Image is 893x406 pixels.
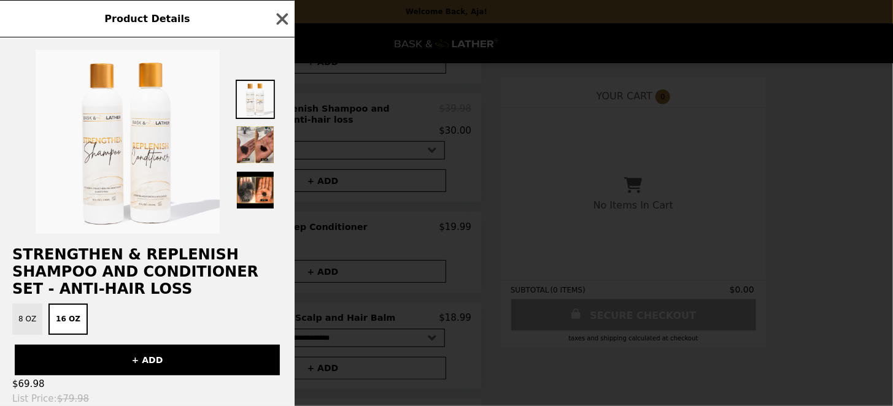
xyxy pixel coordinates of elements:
[15,345,280,375] button: + ADD
[48,304,88,335] button: 16 oz
[36,50,220,234] img: 16 oz
[236,125,275,164] img: Thumbnail 2
[12,304,42,335] button: 8 oz
[104,13,190,25] span: Product Details
[236,80,275,119] img: Thumbnail 1
[57,393,90,404] span: $79.98
[236,170,275,210] img: Thumbnail 3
